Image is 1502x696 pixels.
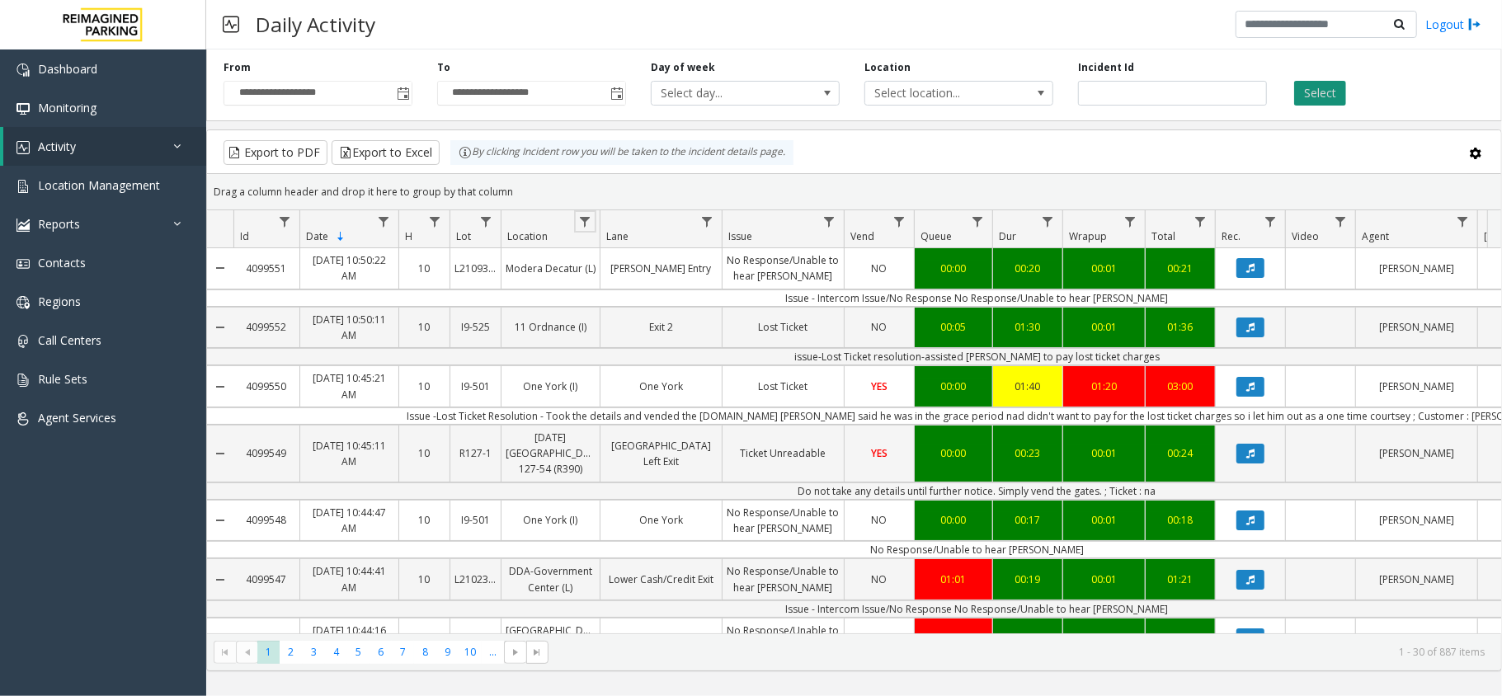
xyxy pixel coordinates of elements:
span: Go to the next page [509,646,522,659]
a: Rec. Filter Menu [1260,210,1282,233]
a: NO [845,627,914,651]
a: Collapse Details [207,419,233,488]
a: Date Filter Menu [373,210,395,233]
span: Video [1292,229,1319,243]
a: 00:20 [993,256,1062,280]
a: Modera Decatur (L) [501,256,600,280]
div: 01:21 [1150,571,1211,587]
a: L21093900 [450,256,501,280]
div: 00:18 [1150,512,1211,528]
span: Agent Services [38,410,116,426]
a: 00:00 [915,374,992,398]
span: Go to the last page [531,646,544,659]
a: [PERSON_NAME] [1356,508,1477,532]
a: Collapse Details [207,494,233,547]
div: 00:19 [997,571,1058,587]
a: 00:01 [1063,567,1145,591]
a: 00:01 [1063,315,1145,339]
a: NO [845,567,914,591]
a: [PERSON_NAME] [1356,374,1477,398]
kendo-pager-info: 1 - 30 of 887 items [558,645,1485,659]
img: 'icon' [16,219,30,232]
span: Page 4 [325,641,347,663]
div: 01:01 [919,571,988,587]
div: 01:36 [1150,319,1211,335]
div: 00:01 [1067,261,1141,276]
img: 'icon' [16,257,30,270]
a: [PERSON_NAME] [1356,256,1477,280]
a: One York (I) [501,374,600,398]
a: No Response/Unable to hear [PERSON_NAME] [723,248,844,288]
a: MEC 3 Exit 6 [600,627,722,651]
a: I9-525 [450,315,501,339]
a: Collapse Details [207,360,233,412]
a: [DATE] 10:50:22 AM [300,248,398,288]
a: I9-501 [450,508,501,532]
span: Rec. [1222,229,1241,243]
div: 00:23 [997,445,1058,461]
span: Location Management [38,177,160,193]
a: 00:49 [915,627,992,651]
a: 10 [399,508,450,532]
a: 01:12 [1146,627,1215,651]
label: To [437,60,450,75]
a: 01:20 [1063,374,1145,398]
a: [DATE] 10:45:11 AM [300,434,398,473]
div: 00:00 [919,445,988,461]
a: 00:02 [1063,627,1145,651]
span: NO [872,513,888,527]
a: [PERSON_NAME] [1356,315,1477,339]
span: Toggle popup [393,82,412,105]
a: Lost Ticket [723,315,844,339]
div: 00:21 [997,631,1058,647]
a: 00:19 [993,567,1062,591]
a: 10 [399,441,450,465]
a: [DATE] 10:50:11 AM [300,308,398,347]
a: 01:30 [993,315,1062,339]
a: 4099552 [233,315,299,339]
label: Location [864,60,911,75]
div: Data table [207,210,1501,633]
span: Page 7 [392,641,414,663]
span: NO [872,632,888,646]
a: 10 [399,256,450,280]
label: From [224,60,251,75]
a: Id Filter Menu [274,210,296,233]
a: 00:18 [1146,508,1215,532]
a: No Response/Unable to hear [PERSON_NAME] [723,618,844,658]
span: Page 11 [482,641,504,663]
a: 00:01 [1063,256,1145,280]
span: Location [507,229,548,243]
a: No Response/Unable to hear [PERSON_NAME] [723,559,844,599]
a: 00:21 [1146,256,1215,280]
img: 'icon' [16,180,30,193]
a: NO [845,256,914,280]
div: 03:00 [1150,379,1211,394]
a: 00:24 [1146,441,1215,465]
span: Page 5 [347,641,370,663]
span: NO [872,572,888,586]
a: [PERSON_NAME] [1356,441,1477,465]
span: Page 2 [280,641,302,663]
a: Total Filter Menu [1189,210,1212,233]
a: 00:00 [915,508,992,532]
a: Collapse Details [207,242,233,294]
div: Drag a column header and drop it here to group by that column [207,177,1501,206]
a: Queue Filter Menu [967,210,989,233]
span: Monitoring [38,100,97,115]
a: Issue Filter Menu [818,210,840,233]
div: 00:49 [919,631,988,647]
a: I9-319 [450,627,501,651]
a: [DATE] 10:44:16 AM [300,618,398,658]
a: 10 [399,315,450,339]
img: logout [1468,16,1481,33]
span: YES [871,379,888,393]
h3: Daily Activity [247,4,384,45]
a: 4099547 [233,567,299,591]
span: Select day... [652,82,802,105]
a: Wrapup Filter Menu [1119,210,1142,233]
a: Logout [1425,16,1481,33]
img: 'icon' [16,335,30,348]
a: [DATE] 10:45:21 AM [300,366,398,406]
a: Exit 2 [600,315,722,339]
